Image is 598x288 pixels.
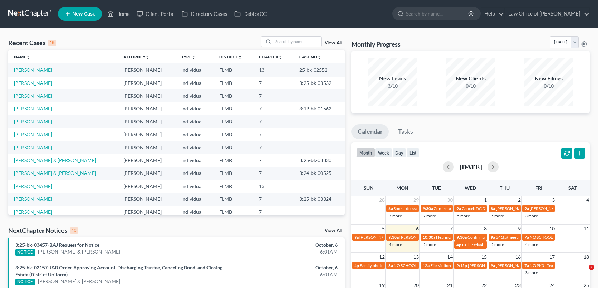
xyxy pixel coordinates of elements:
a: Typeunfold_more [181,54,196,59]
span: NO SCHOOL [394,263,417,268]
td: Individual [176,206,214,218]
span: 5 [381,225,385,233]
h2: [DATE] [459,163,482,170]
a: DebtorCC [231,8,270,20]
span: 9:30a [456,235,467,240]
a: +5 more [455,213,470,218]
span: 30 [446,196,453,204]
td: Individual [176,102,214,115]
a: [PERSON_NAME] & [PERSON_NAME] [38,248,120,255]
span: 4 [586,196,590,204]
td: 13 [253,63,294,76]
button: week [375,148,392,157]
span: Tue [432,185,441,191]
iframe: Intercom live chat [575,265,591,281]
div: 3/10 [368,82,417,89]
td: [PERSON_NAME] [118,154,176,167]
td: [PERSON_NAME] [118,102,176,115]
span: 2:15p [456,263,467,268]
span: 9a [491,263,495,268]
span: 13 [413,253,419,261]
span: New Case [72,11,95,17]
i: unfold_more [26,55,30,59]
span: 9:30a [388,235,399,240]
button: day [392,148,406,157]
a: Law Office of [PERSON_NAME] [505,8,589,20]
td: 7 [253,115,294,128]
span: [PERSON_NAME] [468,263,500,268]
td: Individual [176,63,214,76]
a: +2 more [489,242,504,247]
input: Search by name... [273,37,321,47]
a: [PERSON_NAME] [14,183,52,189]
div: 6:01AM [235,248,338,255]
a: +5 more [489,213,504,218]
span: NO PK3 - Teacher conference day [530,263,590,268]
span: 9a [491,235,495,240]
td: [PERSON_NAME] [118,206,176,218]
a: Directory Cases [178,8,231,20]
a: Nameunfold_more [14,54,30,59]
span: Sun [364,185,374,191]
td: [PERSON_NAME] [118,180,176,192]
div: NOTICE [15,279,35,285]
td: 3:25-bk-03324 [294,193,345,206]
td: FLMB [214,115,253,128]
span: 11 [583,225,590,233]
a: [PERSON_NAME] [14,119,52,125]
span: [PERSON_NAME] [PHONE_NUMBER] [496,206,566,211]
td: [PERSON_NAME] [118,193,176,206]
a: [PERSON_NAME] [14,145,52,150]
a: +4 more [523,242,538,247]
td: FLMB [214,167,253,180]
a: Case Nounfold_more [299,54,321,59]
a: View All [325,41,342,46]
span: Hearing for [PERSON_NAME] [436,235,490,240]
div: 15 [48,40,56,46]
td: Individual [176,154,214,167]
a: [PERSON_NAME] [14,209,52,215]
td: [PERSON_NAME] [118,141,176,154]
span: 7a [524,235,529,240]
i: unfold_more [278,55,282,59]
span: 8a [388,263,393,268]
span: 3 [551,196,556,204]
span: [PERSON_NAME] [EMAIL_ADDRESS][DOMAIN_NAME] [PHONE_NUMBER] [399,235,539,240]
div: 10 [70,227,78,234]
span: 14 [446,253,453,261]
a: [PERSON_NAME] & [PERSON_NAME] [14,157,96,163]
div: New Filings [524,75,573,82]
span: 6a [388,206,393,211]
span: 12 [378,253,385,261]
div: Recent Cases [8,39,56,47]
a: 3:25-bk-02157-JAB Order Approving Account, Discharging Trustee, Canceling Bond, and Closing Estat... [15,265,222,277]
a: Home [104,8,133,20]
span: 341(a) meeting for [PERSON_NAME] [496,235,562,240]
span: 9a [354,235,359,240]
span: 8 [483,225,488,233]
td: 3:24-bk-00525 [294,167,345,180]
a: Districtunfold_more [219,54,242,59]
div: October, 6 [235,241,338,248]
a: [PERSON_NAME] [14,93,52,99]
span: Confirmation hearing for [PERSON_NAME] [467,235,546,240]
td: FLMB [214,89,253,102]
div: 0/10 [446,82,495,89]
a: Tasks [392,124,419,139]
span: Fri [535,185,542,191]
td: FLMB [214,206,253,218]
a: Attorneyunfold_more [123,54,149,59]
div: New Leads [368,75,417,82]
h3: Monthly Progress [351,40,401,48]
td: FLMB [214,102,253,115]
td: 7 [253,128,294,141]
a: [PERSON_NAME] [14,67,52,73]
td: Individual [176,89,214,102]
td: Individual [176,115,214,128]
a: [PERSON_NAME] [14,80,52,86]
td: 13 [253,180,294,192]
span: File Motion for extension of time for [PERSON_NAME] [430,263,528,268]
a: +7 more [387,213,402,218]
div: October, 6 [235,264,338,271]
a: [PERSON_NAME] & [PERSON_NAME] [38,278,120,285]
